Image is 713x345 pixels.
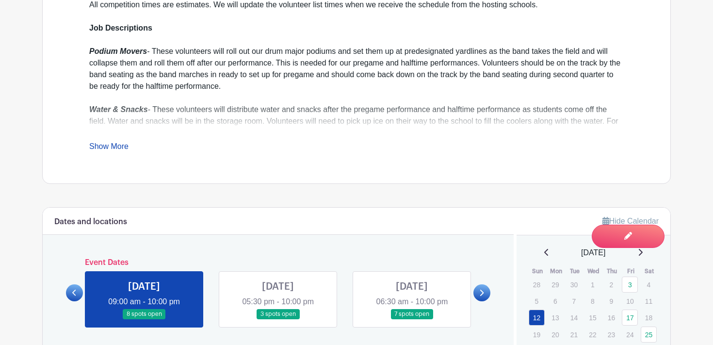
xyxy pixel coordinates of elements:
[566,310,582,325] p: 14
[603,266,622,276] th: Thu
[89,104,624,150] div: - These volunteers will distribute water and snacks after the pregame performance and halftime pe...
[547,327,563,342] p: 20
[566,294,582,309] p: 7
[529,327,545,342] p: 19
[622,277,638,293] a: 3
[89,47,147,55] em: Podium Movers
[584,266,603,276] th: Wed
[89,46,624,92] div: - These volunteers will roll out our drum major podiums and set them up at predesignated yardline...
[547,266,566,276] th: Mon
[603,310,619,325] p: 16
[54,217,127,227] h6: Dates and locations
[581,247,605,259] span: [DATE]
[640,266,659,276] th: Sat
[529,310,545,326] a: 12
[89,142,129,154] a: Show More
[584,310,600,325] p: 15
[547,294,563,309] p: 6
[89,24,152,32] strong: Job Descriptions
[89,105,148,114] em: Water & Snacks
[547,310,563,325] p: 13
[622,294,638,309] p: 10
[641,277,657,292] p: 4
[641,310,657,325] p: 18
[622,327,638,342] p: 24
[584,327,600,342] p: 22
[641,327,657,343] a: 25
[566,277,582,292] p: 30
[529,277,545,292] p: 28
[641,294,657,309] p: 11
[584,294,600,309] p: 8
[547,277,563,292] p: 29
[566,266,584,276] th: Tue
[566,327,582,342] p: 21
[83,258,473,267] h6: Event Dates
[621,266,640,276] th: Fri
[529,294,545,309] p: 5
[603,277,619,292] p: 2
[584,277,600,292] p: 1
[603,327,619,342] p: 23
[528,266,547,276] th: Sun
[602,217,659,225] a: Hide Calendar
[603,294,619,309] p: 9
[622,310,638,326] a: 17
